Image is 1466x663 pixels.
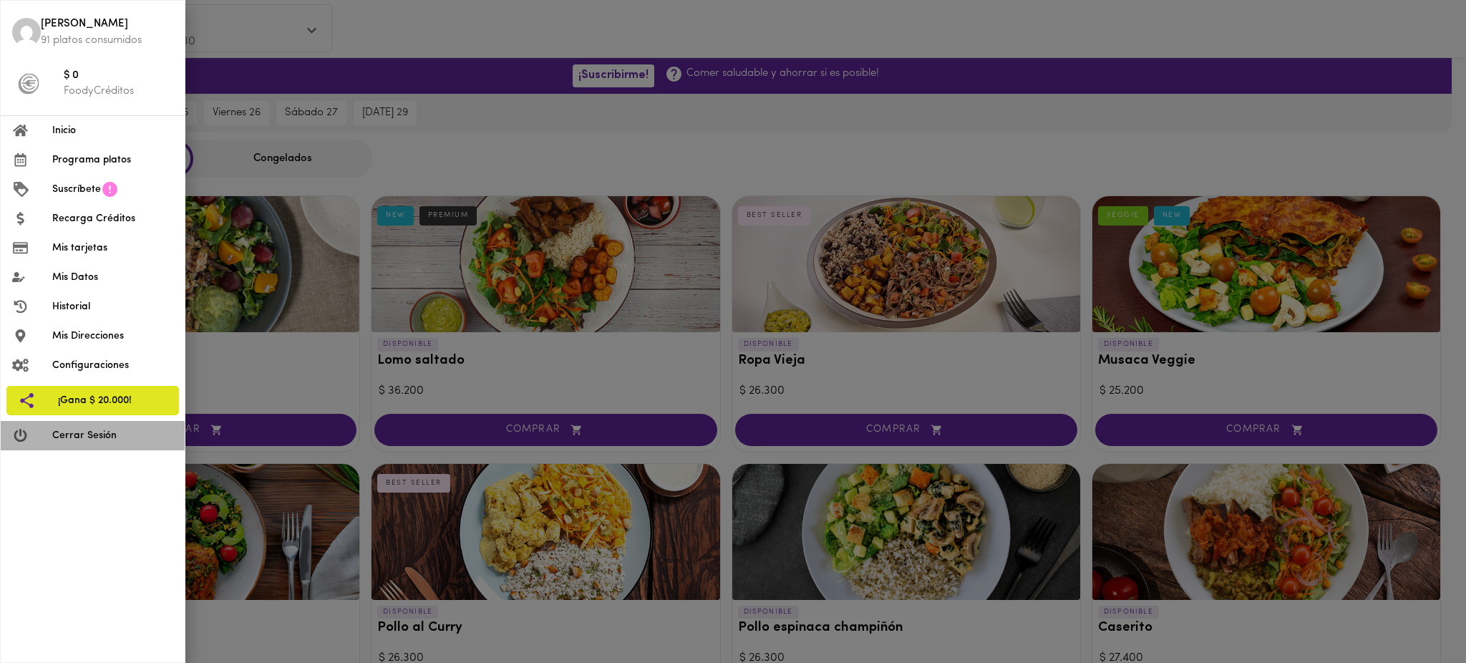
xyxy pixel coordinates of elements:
span: $ 0 [64,68,173,84]
span: Mis Datos [52,270,173,285]
span: Historial [52,299,173,314]
span: [PERSON_NAME] [41,16,173,33]
span: ¡Gana $ 20.000! [58,393,168,408]
span: Programa platos [52,153,173,168]
span: Mis tarjetas [52,241,173,256]
span: Mis Direcciones [52,329,173,344]
span: Inicio [52,123,173,138]
p: 91 platos consumidos [41,33,173,48]
span: Suscríbete [52,182,101,197]
p: FoodyCréditos [64,84,173,99]
span: Cerrar Sesión [52,428,173,443]
span: Recarga Créditos [52,211,173,226]
span: Configuraciones [52,358,173,373]
img: foody-creditos-black.png [18,73,39,95]
iframe: Messagebird Livechat Widget [1383,580,1452,649]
